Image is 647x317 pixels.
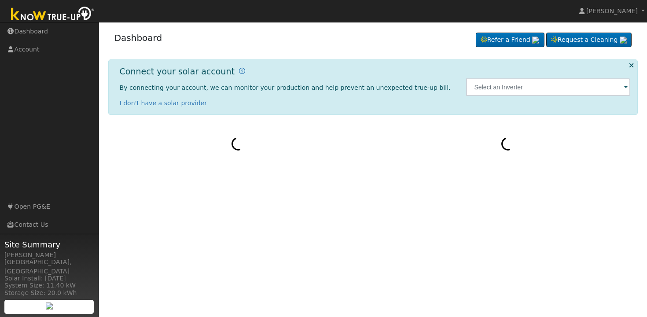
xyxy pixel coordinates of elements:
h1: Connect your solar account [120,66,235,77]
img: retrieve [620,37,627,44]
span: Site Summary [4,239,94,251]
a: Request a Cleaning [546,33,632,48]
input: Select an Inverter [466,78,630,96]
img: Know True-Up [7,5,99,25]
div: Storage Size: 20.0 kWh [4,288,94,298]
span: By connecting your account, we can monitor your production and help prevent an unexpected true-up... [120,84,451,91]
div: Solar Install: [DATE] [4,274,94,283]
img: retrieve [46,302,53,310]
div: [PERSON_NAME] [4,251,94,260]
a: I don't have a solar provider [120,100,207,107]
a: Dashboard [114,33,162,43]
img: retrieve [532,37,539,44]
div: System Size: 11.40 kW [4,281,94,290]
div: [GEOGRAPHIC_DATA], [GEOGRAPHIC_DATA] [4,258,94,276]
a: Refer a Friend [476,33,544,48]
span: [PERSON_NAME] [586,7,638,15]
